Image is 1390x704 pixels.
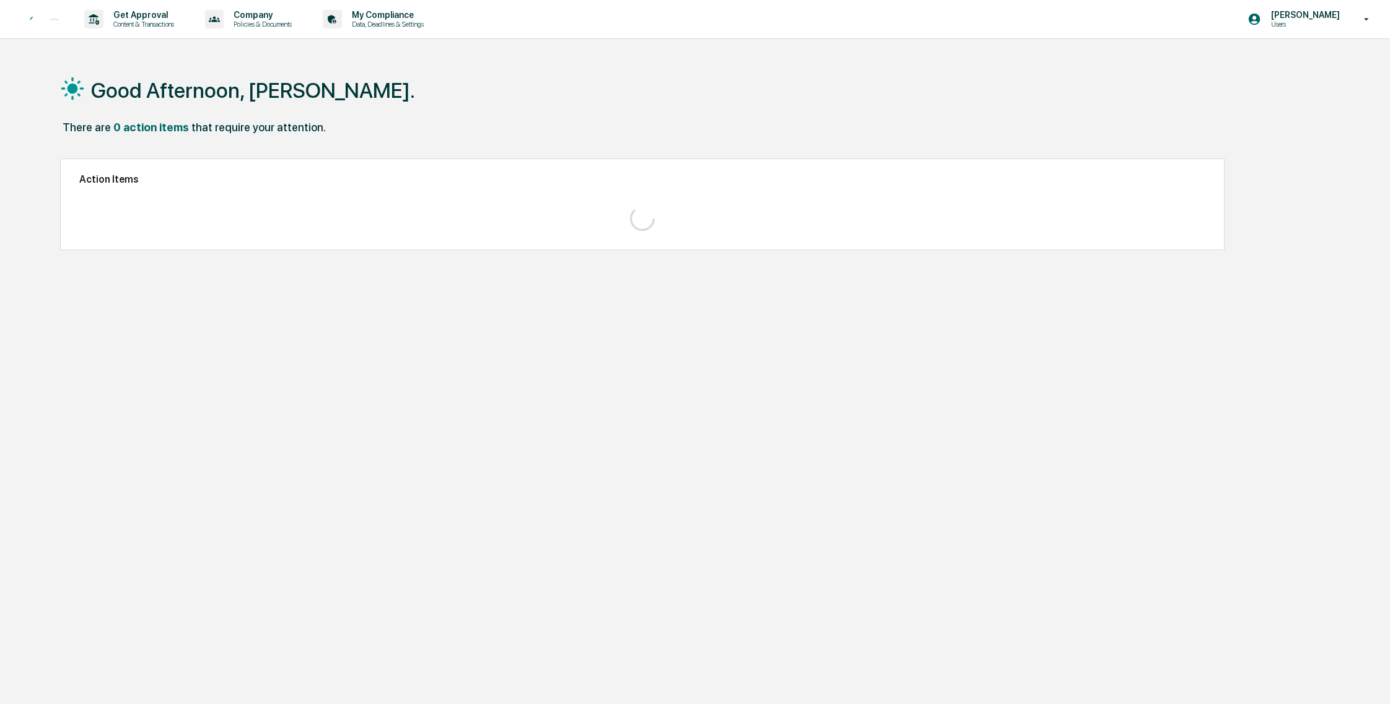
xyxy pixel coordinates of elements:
div: There are [63,121,111,134]
div: 0 action items [113,121,189,134]
p: Policies & Documents [224,20,298,28]
p: Users [1261,20,1346,28]
p: Data, Deadlines & Settings [342,20,430,28]
p: Company [224,10,298,20]
img: logo [30,16,59,23]
h1: Good Afternoon, [PERSON_NAME]. [91,78,415,103]
div: that require your attention. [191,121,326,134]
p: [PERSON_NAME] [1261,10,1346,20]
h2: Action Items [79,173,1205,185]
p: Content & Transactions [103,20,180,28]
p: Get Approval [103,10,180,20]
p: My Compliance [342,10,430,20]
